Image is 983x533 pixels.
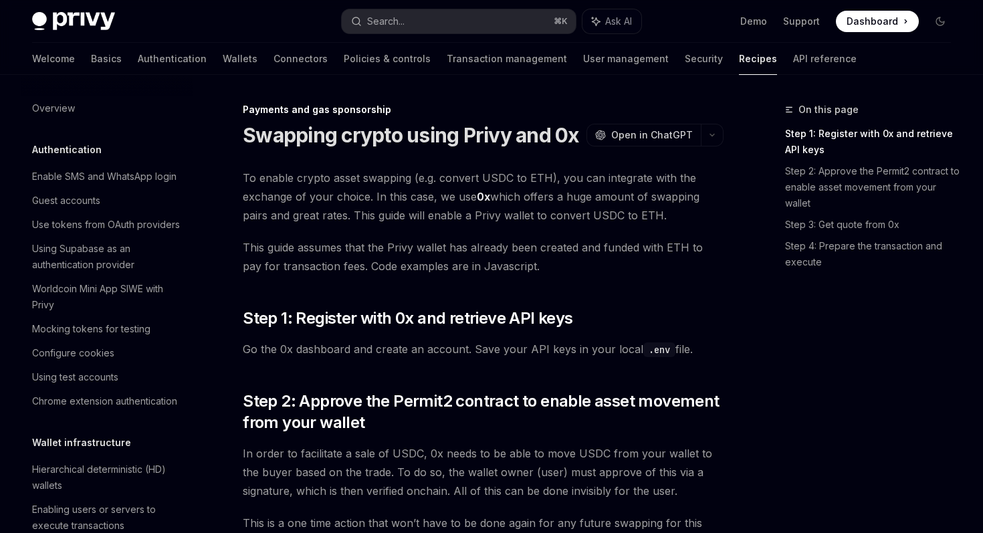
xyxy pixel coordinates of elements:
div: Mocking tokens for testing [32,321,150,337]
span: Ask AI [605,15,632,28]
a: Demo [740,15,767,28]
img: dark logo [32,12,115,31]
a: Step 4: Prepare the transaction and execute [785,235,962,273]
a: Enable SMS and WhatsApp login [21,165,193,189]
a: Basics [91,43,122,75]
a: Mocking tokens for testing [21,317,193,341]
a: API reference [793,43,857,75]
span: Step 2: Approve the Permit2 contract to enable asset movement from your wallet [243,391,724,433]
span: ⌘ K [554,16,568,27]
a: Transaction management [447,43,567,75]
a: Configure cookies [21,341,193,365]
a: Hierarchical deterministic (HD) wallets [21,457,193,498]
div: Hierarchical deterministic (HD) wallets [32,461,185,494]
a: 0x [477,190,490,204]
a: Recipes [739,43,777,75]
a: Overview [21,96,193,120]
div: Search... [367,13,405,29]
span: On this page [798,102,859,118]
span: Go the 0x dashboard and create an account. Save your API keys in your local file. [243,340,724,358]
a: Using test accounts [21,365,193,389]
button: Search...⌘K [342,9,575,33]
a: Dashboard [836,11,919,32]
a: Worldcoin Mini App SIWE with Privy [21,277,193,317]
code: .env [643,342,675,357]
a: Policies & controls [344,43,431,75]
a: Use tokens from OAuth providers [21,213,193,237]
a: Using Supabase as an authentication provider [21,237,193,277]
a: Step 1: Register with 0x and retrieve API keys [785,123,962,161]
a: Authentication [138,43,207,75]
a: Wallets [223,43,257,75]
span: Open in ChatGPT [611,128,693,142]
a: Connectors [274,43,328,75]
h1: Swapping crypto using Privy and 0x [243,123,579,147]
div: Enable SMS and WhatsApp login [32,169,177,185]
span: This guide assumes that the Privy wallet has already been created and funded with ETH to pay for ... [243,238,724,276]
h5: Wallet infrastructure [32,435,131,451]
a: Step 3: Get quote from 0x [785,214,962,235]
a: Welcome [32,43,75,75]
div: Using Supabase as an authentication provider [32,241,185,273]
a: User management [583,43,669,75]
div: Configure cookies [32,345,114,361]
button: Open in ChatGPT [586,124,701,146]
a: Step 2: Approve the Permit2 contract to enable asset movement from your wallet [785,161,962,214]
div: Chrome extension authentication [32,393,177,409]
span: To enable crypto asset swapping (e.g. convert USDC to ETH), you can integrate with the exchange o... [243,169,724,225]
a: Guest accounts [21,189,193,213]
div: Payments and gas sponsorship [243,103,724,116]
div: Guest accounts [32,193,100,209]
div: Overview [32,100,75,116]
button: Ask AI [582,9,641,33]
div: Using test accounts [32,369,118,385]
a: Support [783,15,820,28]
span: Step 1: Register with 0x and retrieve API keys [243,308,572,329]
div: Use tokens from OAuth providers [32,217,180,233]
a: Chrome extension authentication [21,389,193,413]
div: Worldcoin Mini App SIWE with Privy [32,281,185,313]
h5: Authentication [32,142,102,158]
a: Security [685,43,723,75]
span: Dashboard [847,15,898,28]
span: In order to facilitate a sale of USDC, 0x needs to be able to move USDC from your wallet to the b... [243,444,724,500]
button: Toggle dark mode [930,11,951,32]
